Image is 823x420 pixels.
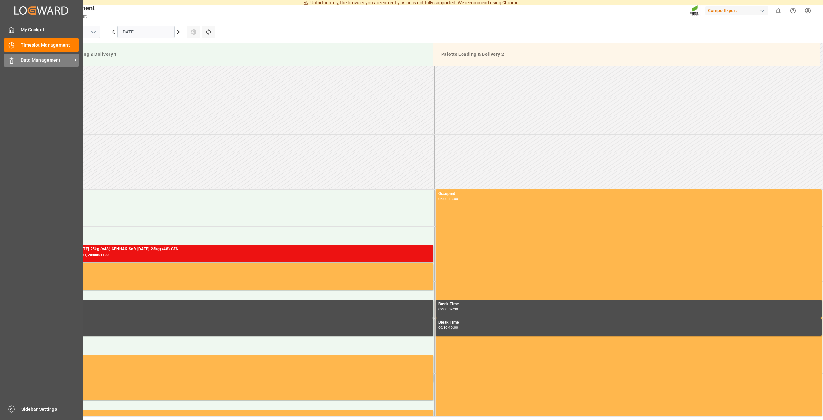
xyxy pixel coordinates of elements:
[50,320,431,326] div: Break Time
[50,253,431,258] div: Main ref : 6100001634, 2000001400
[449,197,458,200] div: 18:00
[771,3,786,18] button: show 0 new notifications
[50,356,431,363] div: Occupied
[88,27,98,37] button: open menu
[50,411,431,418] div: Occupied
[4,38,79,51] a: Timeslot Management
[50,264,431,271] div: Occupied
[51,48,428,60] div: Paletts Loading & Delivery 1
[438,320,819,326] div: Break Time
[50,375,431,381] div: Occupied
[786,3,800,18] button: Help Center
[21,406,80,413] span: Sidebar Settings
[448,197,449,200] div: -
[438,326,448,329] div: 09:30
[449,326,458,329] div: 10:00
[438,197,448,200] div: 06:00
[705,4,771,17] button: Compo Expert
[21,26,79,33] span: My Cockpit
[21,42,79,49] span: Timeslot Management
[438,308,448,311] div: 09:00
[705,6,768,15] div: Compo Expert
[117,26,175,38] input: DD.MM.YYYY
[50,301,431,308] div: Break Time
[449,308,458,311] div: 09:30
[438,191,819,197] div: Occupied
[439,48,815,60] div: Paletts Loading & Delivery 2
[438,301,819,308] div: Break Time
[50,246,431,253] div: HAK Soft Elite [DATE] 25kg (x48) GENHAK Soft [DATE] 25kg(x48) GEN
[21,57,72,64] span: Data Management
[448,326,449,329] div: -
[690,5,701,16] img: Screenshot%202023-09-29%20at%2010.02.21.png_1712312052.png
[4,23,79,36] a: My Cockpit
[448,308,449,311] div: -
